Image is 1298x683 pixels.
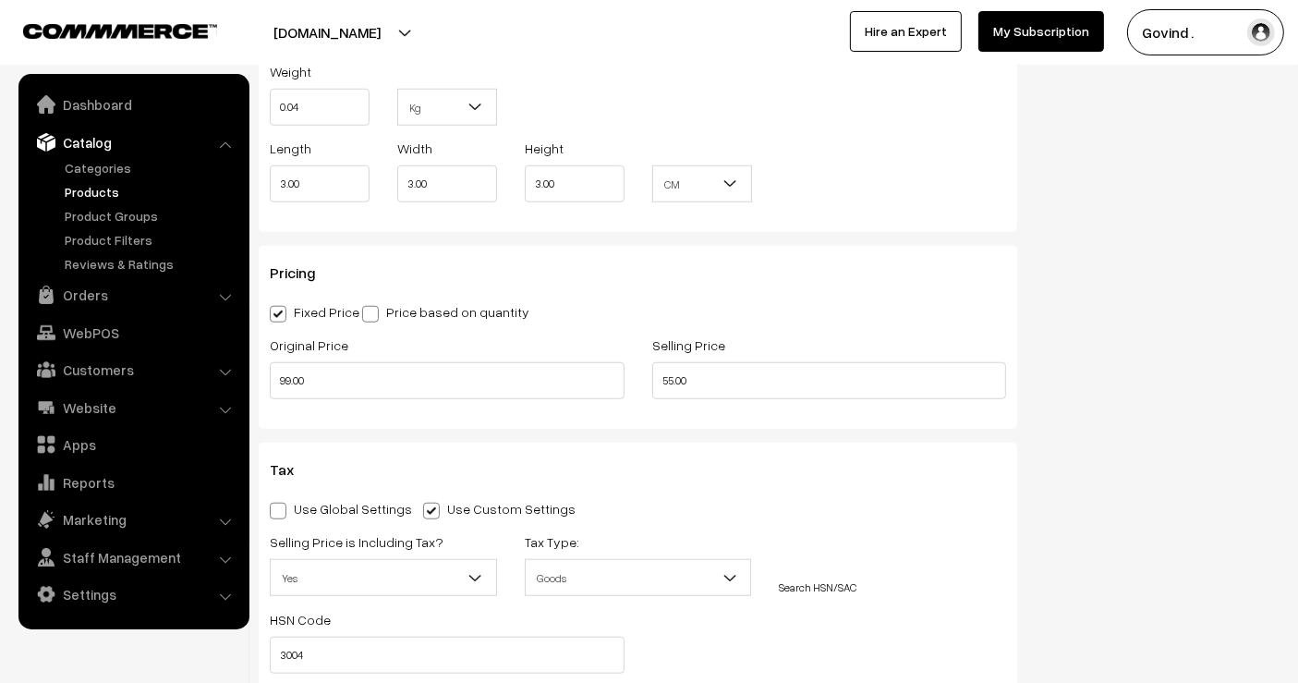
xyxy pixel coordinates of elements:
a: Customers [23,353,243,386]
span: Pricing [270,263,337,282]
a: Search HSN/SAC [779,580,856,594]
input: Selling Price [652,362,1007,399]
span: Yes [271,562,496,594]
label: Fixed Price [270,302,359,322]
img: user [1247,18,1275,46]
a: Reports [23,466,243,499]
a: Reviews & Ratings [60,254,243,274]
a: Product Groups [60,206,243,226]
label: HSN Code [270,610,331,629]
span: CM [653,168,751,201]
label: Height [525,139,564,158]
a: Dashboard [23,88,243,121]
span: Kg [397,89,497,126]
a: Catalog [23,126,243,159]
span: Goods [526,562,751,594]
input: Select Code (Type and search) [270,637,625,674]
a: Settings [23,578,243,611]
a: Orders [23,278,243,311]
input: Original Price [270,362,625,399]
span: Tax [270,460,316,479]
label: Length [270,139,311,158]
a: My Subscription [978,11,1104,52]
span: Yes [270,559,497,596]
label: Original Price [270,335,348,355]
a: WebPOS [23,316,243,349]
a: Staff Management [23,541,243,574]
button: [DOMAIN_NAME] [209,9,445,55]
a: Hire an Expert [850,11,962,52]
a: Marketing [23,503,243,536]
label: Price based on quantity [362,302,529,322]
label: Tax Type: [525,532,579,552]
a: COMMMERCE [23,18,185,41]
label: Selling Price is Including Tax? [270,532,443,552]
label: Use Global Settings [270,499,412,518]
span: CM [652,165,752,202]
a: Website [23,391,243,424]
a: Apps [23,428,243,461]
a: Product Filters [60,230,243,250]
img: COMMMERCE [23,24,217,38]
button: Govind . [1127,9,1284,55]
a: Categories [60,158,243,177]
label: Weight [270,62,311,81]
a: Products [60,182,243,201]
span: Goods [525,559,752,596]
label: Use Custom Settings [423,499,585,518]
span: Kg [398,91,496,124]
label: Selling Price [652,335,725,355]
input: Weight [270,89,370,126]
label: Width [397,139,432,158]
